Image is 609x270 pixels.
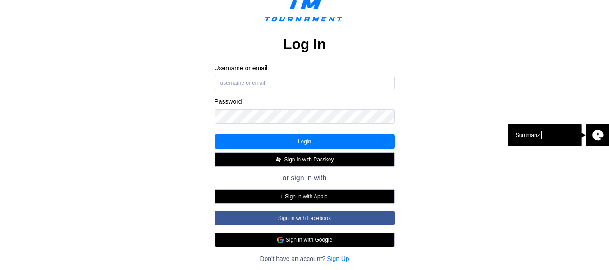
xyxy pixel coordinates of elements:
[215,152,395,167] button: Sign in with Passkey
[260,254,325,263] span: Don't have an account?
[215,189,395,204] button:  Sign in with Apple
[327,254,349,263] a: Sign Up
[215,134,395,149] button: Login
[215,76,395,90] input: username or email
[283,174,327,182] span: or sign in with
[215,64,395,72] label: Username or email
[215,233,395,247] button: Sign in with Google
[275,156,282,163] img: FIDO_Passkey_mark_A_white.b30a49376ae8d2d8495b153dc42f1869.svg
[277,236,284,243] img: google.d7f092af888a54de79ed9c9303d689d7.svg
[283,35,326,53] h2: Log In
[215,211,395,225] button: Sign in with Facebook
[215,97,395,105] label: Password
